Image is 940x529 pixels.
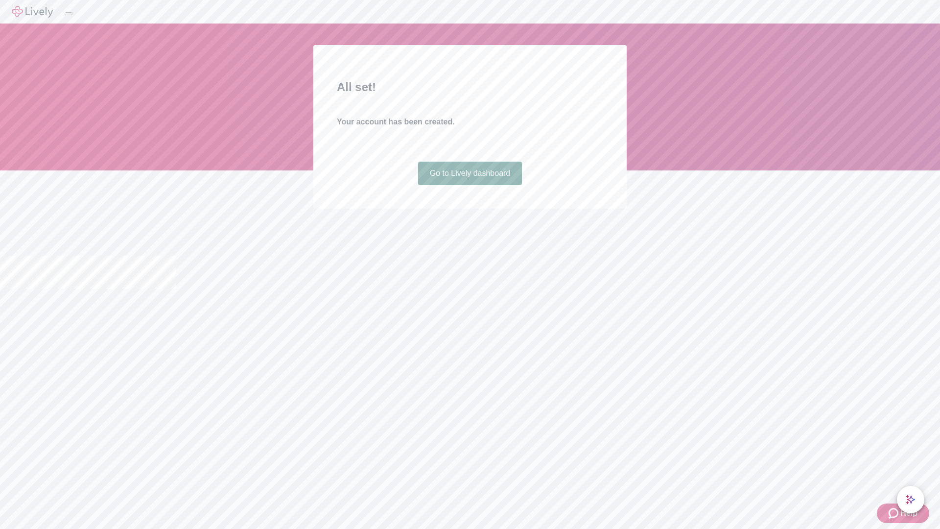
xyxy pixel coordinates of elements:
[337,116,603,128] h4: Your account has been created.
[900,507,917,519] span: Help
[877,504,929,523] button: Zendesk support iconHelp
[897,486,924,513] button: chat
[906,495,916,505] svg: Lively AI Assistant
[418,162,522,185] a: Go to Lively dashboard
[889,507,900,519] svg: Zendesk support icon
[65,12,72,15] button: Log out
[12,6,53,18] img: Lively
[337,78,603,96] h2: All set!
